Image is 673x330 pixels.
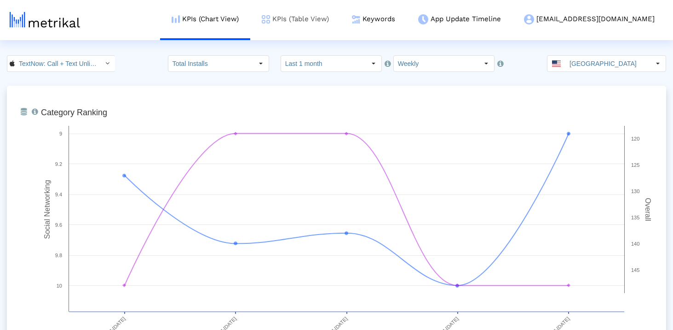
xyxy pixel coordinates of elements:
text: 9.8 [55,253,62,258]
div: Select [253,56,269,71]
img: kpi-table-menu-icon.png [262,15,270,24]
text: 125 [631,162,639,168]
text: 9.6 [55,222,62,228]
tspan: Social Networking [43,180,51,239]
div: Select [478,56,494,71]
img: keywords.png [352,15,360,24]
tspan: Overall [644,198,652,221]
div: Select [650,56,666,71]
text: 130 [631,189,639,194]
text: 9 [59,131,62,136]
text: 135 [631,215,639,220]
div: Select [366,56,381,71]
tspan: Category Ranking [41,108,107,117]
text: 9.4 [55,192,62,197]
text: 145 [631,267,639,273]
img: app-update-menu-icon.png [418,14,428,24]
text: 9.2 [55,161,62,167]
text: 140 [631,241,639,247]
img: my-account-menu-icon.png [524,14,534,24]
text: 120 [631,136,639,141]
img: kpi-chart-menu-icon.png [172,15,180,23]
div: Select [99,56,115,71]
text: 10 [57,283,62,289]
img: metrical-logo-light.png [10,12,80,28]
